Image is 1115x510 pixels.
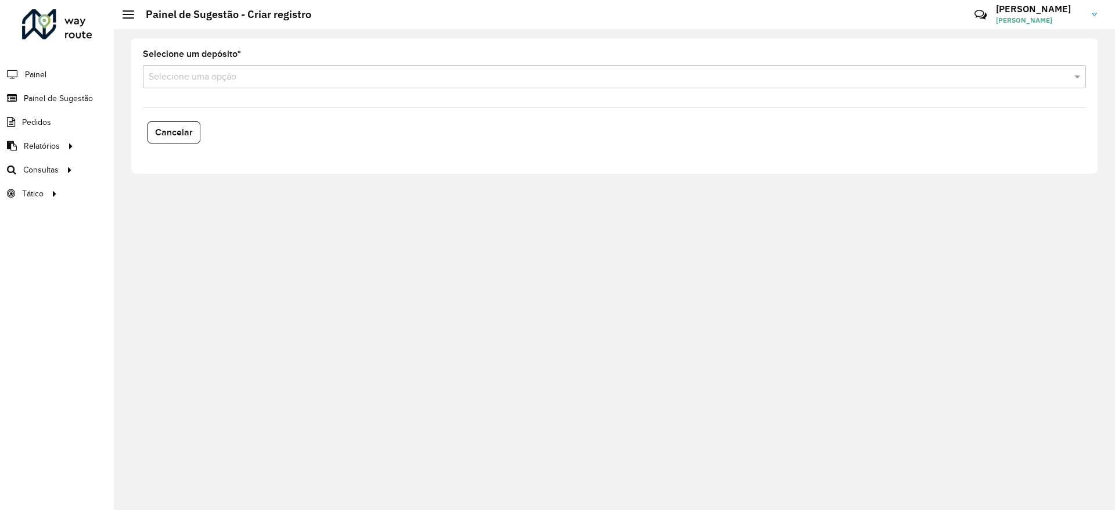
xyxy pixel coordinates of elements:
[143,47,241,61] label: Selecione um depósito
[996,15,1083,26] span: [PERSON_NAME]
[148,121,200,143] button: Cancelar
[968,2,993,27] a: Contato Rápido
[25,69,46,81] span: Painel
[22,116,51,128] span: Pedidos
[155,127,193,137] span: Cancelar
[24,92,93,105] span: Painel de Sugestão
[996,3,1083,15] h3: [PERSON_NAME]
[24,140,60,152] span: Relatórios
[134,8,311,21] h2: Painel de Sugestão - Criar registro
[22,188,44,200] span: Tático
[23,164,59,176] span: Consultas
